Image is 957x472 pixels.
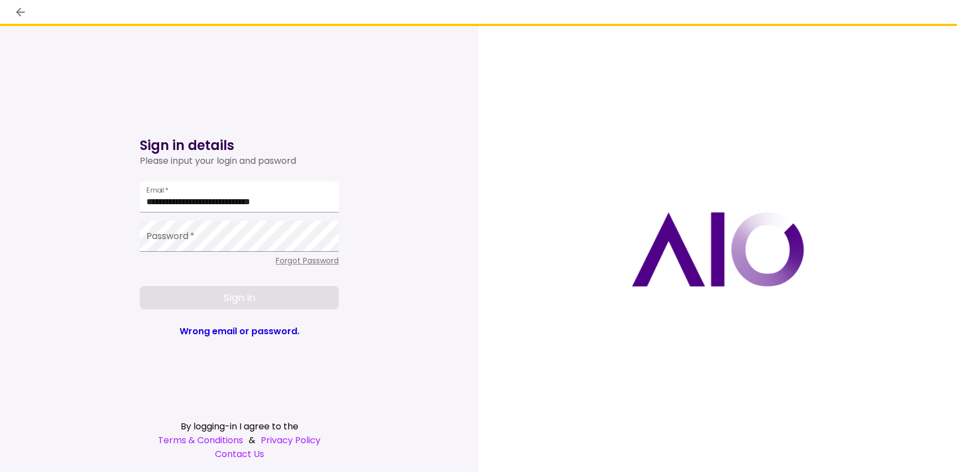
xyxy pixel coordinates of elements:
[158,433,243,447] a: Terms & Conditions
[632,212,804,287] img: AIO logo
[140,447,339,461] a: Contact Us
[11,3,30,22] button: back
[261,433,320,447] a: Privacy Policy
[140,137,339,154] h1: Sign in details
[140,419,339,433] div: By logging-in I agree to the
[276,255,339,266] span: Forgot Password
[146,185,169,195] label: Email
[140,286,339,309] button: Sign in
[140,433,339,447] div: &
[180,324,299,339] span: Wrong email or password.
[140,154,339,168] div: Please input your login and pasword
